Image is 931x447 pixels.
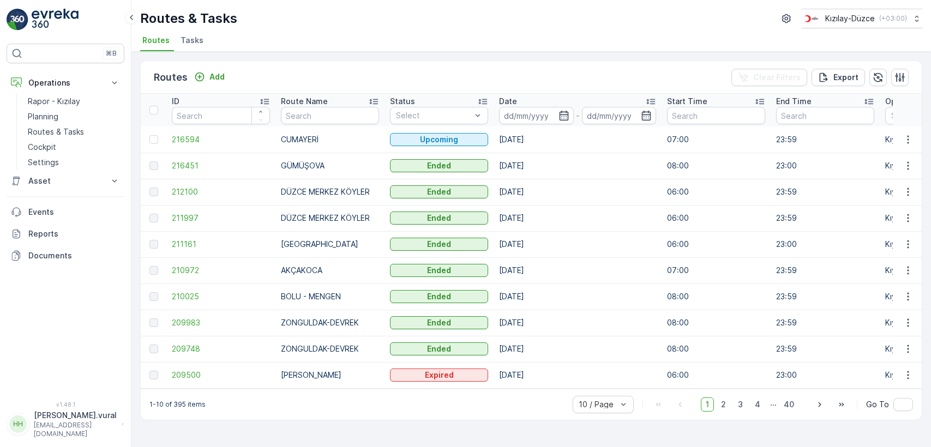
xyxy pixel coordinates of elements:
[154,70,188,85] p: Routes
[190,70,229,83] button: Add
[142,35,170,46] span: Routes
[499,96,517,107] p: Date
[833,72,858,83] p: Export
[149,240,158,249] div: Toggle Row Selected
[28,96,80,107] p: Rapor - Kızılay
[7,401,124,408] span: v 1.48.1
[390,159,488,172] button: Ended
[7,410,124,438] button: HH[PERSON_NAME].vural[EMAIL_ADDRESS][DOMAIN_NAME]
[494,153,662,179] td: [DATE]
[172,343,270,354] a: 209748
[7,9,28,31] img: logo
[866,399,889,410] span: Go To
[582,107,657,124] input: dd/mm/yyyy
[771,283,880,310] td: 23:59
[172,160,270,171] a: 216451
[28,207,120,218] p: Events
[34,421,117,438] p: [EMAIL_ADDRESS][DOMAIN_NAME]
[753,72,801,83] p: Clear Filters
[7,201,124,223] a: Events
[701,397,714,412] span: 1
[427,291,451,302] p: Ended
[716,397,731,412] span: 2
[494,126,662,153] td: [DATE]
[281,107,379,124] input: Search
[275,231,385,257] td: [GEOGRAPHIC_DATA]
[149,135,158,144] div: Toggle Row Selected
[662,310,771,336] td: 08:00
[494,179,662,205] td: [DATE]
[771,179,880,205] td: 23:59
[771,153,880,179] td: 23:00
[390,290,488,303] button: Ended
[494,362,662,388] td: [DATE]
[396,110,471,121] p: Select
[662,362,771,388] td: 06:00
[427,265,451,276] p: Ended
[172,186,270,197] span: 212100
[149,371,158,379] div: Toggle Row Selected
[885,96,923,107] p: Operation
[149,266,158,275] div: Toggle Row Selected
[172,134,270,145] a: 216594
[275,257,385,283] td: AKÇAKOCA
[879,14,907,23] p: ( +03:00 )
[281,96,328,107] p: Route Name
[390,264,488,277] button: Ended
[34,410,117,421] p: [PERSON_NAME].vural
[275,153,385,179] td: GÜMÜŞOVA
[275,179,385,205] td: DÜZCE MERKEZ KÖYLER
[779,397,799,412] span: 40
[149,345,158,353] div: Toggle Row Selected
[23,94,124,109] a: Rapor - Kızılay
[750,397,765,412] span: 4
[662,231,771,257] td: 06:00
[28,176,103,186] p: Asset
[825,13,875,24] p: Kızılay-Düzce
[427,343,451,354] p: Ended
[427,186,451,197] p: Ended
[662,153,771,179] td: 08:00
[771,310,880,336] td: 23:59
[662,126,771,153] td: 07:00
[23,140,124,155] a: Cockpit
[149,400,206,409] p: 1-10 of 395 items
[172,370,270,380] span: 209500
[28,157,59,168] p: Settings
[802,9,922,28] button: Kızılay-Düzce(+03:00)
[23,124,124,140] a: Routes & Tasks
[427,160,451,171] p: Ended
[771,231,880,257] td: 23:00
[23,155,124,170] a: Settings
[28,142,56,153] p: Cockpit
[172,239,270,250] span: 211161
[28,111,58,122] p: Planning
[172,291,270,302] a: 210025
[771,205,880,231] td: 23:59
[667,96,707,107] p: Start Time
[172,107,270,124] input: Search
[390,212,488,225] button: Ended
[275,336,385,362] td: ZONGULDAK-DEVREK
[275,310,385,336] td: ZONGULDAK-DEVREK
[172,96,179,107] p: ID
[172,213,270,224] a: 211997
[172,317,270,328] a: 209983
[576,109,580,122] p: -
[733,397,748,412] span: 3
[149,214,158,222] div: Toggle Row Selected
[28,126,84,137] p: Routes & Tasks
[181,35,203,46] span: Tasks
[494,336,662,362] td: [DATE]
[390,133,488,146] button: Upcoming
[771,126,880,153] td: 23:59
[771,362,880,388] td: 23:00
[7,245,124,267] a: Documents
[494,283,662,310] td: [DATE]
[776,96,812,107] p: End Time
[7,223,124,245] a: Reports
